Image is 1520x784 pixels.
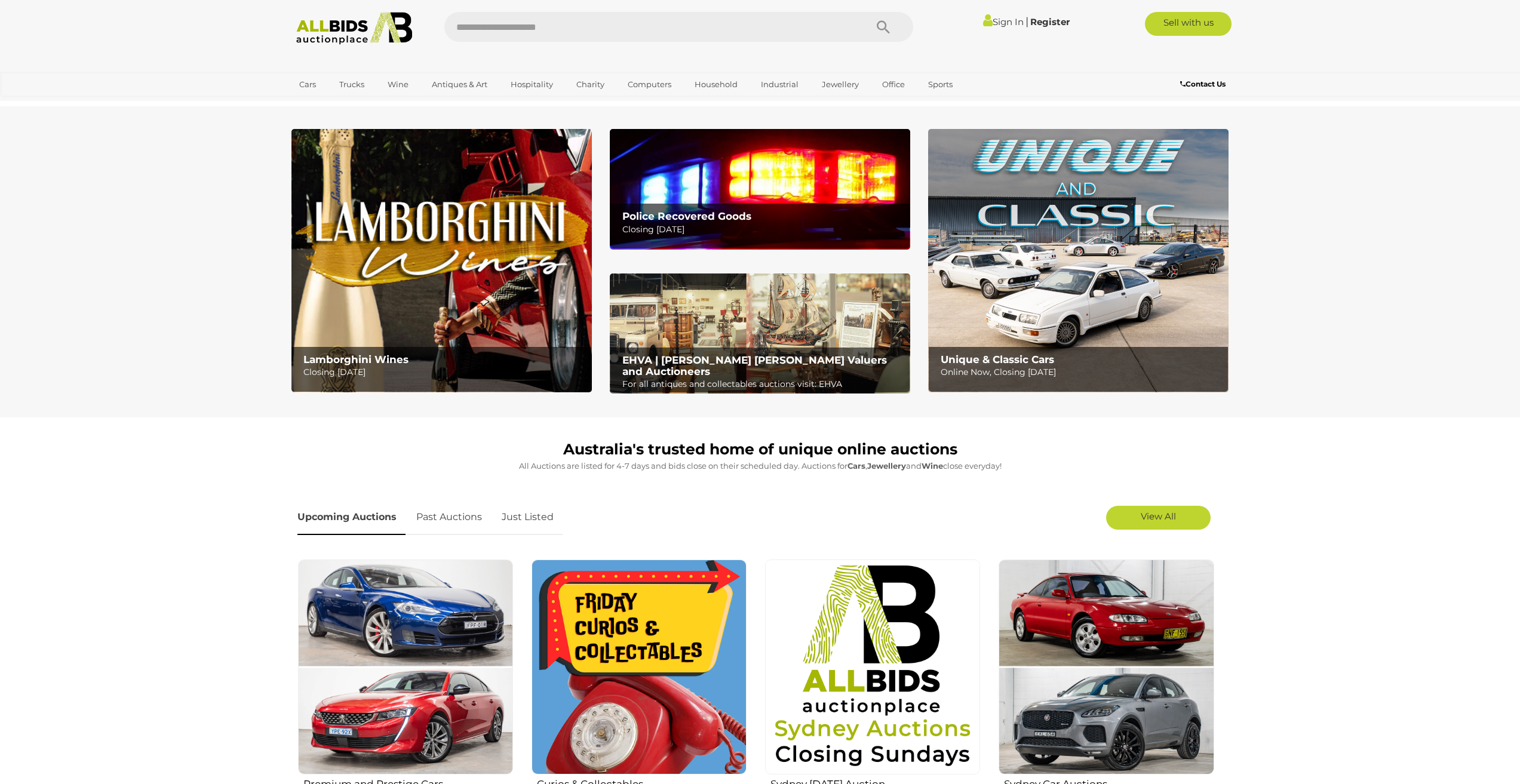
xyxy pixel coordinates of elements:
[983,16,1024,27] a: Sign In
[622,210,751,222] b: Police Recovered Goods
[407,500,491,535] a: Past Auctions
[298,559,513,774] img: Premium and Prestige Cars
[380,75,416,94] a: Wine
[297,441,1223,458] h1: Australia's trusted home of unique online auctions
[569,75,612,94] a: Charity
[1180,78,1229,91] a: Contact Us
[753,75,806,94] a: Industrial
[610,129,910,249] a: Police Recovered Goods Police Recovered Goods Closing [DATE]
[941,353,1054,365] b: Unique & Classic Cars
[853,12,913,42] button: Search
[297,500,406,535] a: Upcoming Auctions
[610,273,910,394] img: EHVA | Evans Hastings Valuers and Auctioneers
[941,365,1222,380] p: Online Now, Closing [DATE]
[814,75,867,94] a: Jewellery
[290,12,419,45] img: Allbids.com.au
[687,75,745,94] a: Household
[532,559,747,774] img: Curios & Collectables
[1025,15,1028,28] span: |
[424,75,495,94] a: Antiques & Art
[928,129,1229,392] img: Unique & Classic Cars
[999,559,1214,774] img: Sydney Car Auctions
[303,365,585,380] p: Closing [DATE]
[291,129,592,392] a: Lamborghini Wines Lamborghini Wines Closing [DATE]
[503,75,561,94] a: Hospitality
[610,273,910,394] a: EHVA | Evans Hastings Valuers and Auctioneers EHVA | [PERSON_NAME] [PERSON_NAME] Valuers and Auct...
[291,75,324,94] a: Cars
[765,559,980,774] img: Sydney Sunday Auction
[922,461,943,471] strong: Wine
[291,94,392,114] a: [GEOGRAPHIC_DATA]
[331,75,372,94] a: Trucks
[622,354,887,377] b: EHVA | [PERSON_NAME] [PERSON_NAME] Valuers and Auctioneers
[493,500,563,535] a: Just Listed
[920,75,960,94] a: Sports
[620,75,679,94] a: Computers
[847,461,865,471] strong: Cars
[291,129,592,392] img: Lamborghini Wines
[1180,79,1226,88] b: Contact Us
[622,377,904,392] p: For all antiques and collectables auctions visit: EHVA
[1106,506,1211,530] a: View All
[297,459,1223,473] p: All Auctions are listed for 4-7 days and bids close on their scheduled day. Auctions for , and cl...
[928,129,1229,392] a: Unique & Classic Cars Unique & Classic Cars Online Now, Closing [DATE]
[874,75,913,94] a: Office
[610,129,910,249] img: Police Recovered Goods
[1141,511,1176,522] span: View All
[1030,16,1070,27] a: Register
[867,461,906,471] strong: Jewellery
[1145,12,1232,36] a: Sell with us
[303,353,409,365] b: Lamborghini Wines
[622,222,904,237] p: Closing [DATE]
